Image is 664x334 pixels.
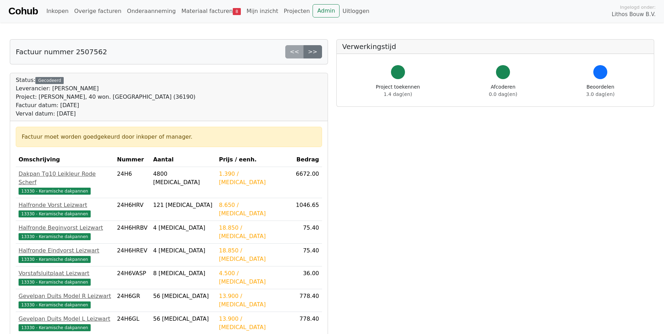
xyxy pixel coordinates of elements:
div: 13.900 / [MEDICAL_DATA] [219,315,287,332]
div: 4 [MEDICAL_DATA] [153,246,213,255]
a: >> [303,45,322,58]
a: Gevelpan Duits Model L Leizwart13330 - Keramische dakpannen [19,315,111,332]
th: Bedrag [289,153,322,167]
span: 13330 - Keramische dakpannen [19,210,91,217]
div: Gevelpan Duits Model L Leizwart [19,315,111,323]
span: 3.0 dag(en) [586,91,615,97]
div: Gecodeerd [35,77,64,84]
a: Materiaal facturen8 [179,4,244,18]
div: 13.900 / [MEDICAL_DATA] [219,292,287,309]
div: 4.500 / [MEDICAL_DATA] [219,269,287,286]
a: Onderaanneming [124,4,179,18]
td: 778.40 [289,289,322,312]
th: Aantal [150,153,216,167]
h5: Factuur nummer 2507562 [16,48,107,56]
span: 13330 - Keramische dakpannen [19,188,91,195]
td: 1046.65 [289,198,322,221]
div: Status: [16,76,196,118]
div: Vorstafsluitplaat Leizwart [19,269,111,278]
div: Afcoderen [489,83,517,98]
a: Mijn inzicht [244,4,281,18]
td: 24H6HRV [114,198,150,221]
div: 1.390 / [MEDICAL_DATA] [219,170,287,187]
a: Halfronde Beginvorst Leizwart13330 - Keramische dakpannen [19,224,111,241]
th: Nummer [114,153,150,167]
div: Project toekennen [376,83,420,98]
a: Dakpan Tg10 Leikleur Rode Scherf13330 - Keramische dakpannen [19,170,111,195]
div: Factuur moet worden goedgekeurd door inkoper of manager. [22,133,316,141]
h5: Verwerkingstijd [342,42,649,51]
div: Leverancier: [PERSON_NAME] [16,84,196,93]
a: Vorstafsluitplaat Leizwart13330 - Keramische dakpannen [19,269,111,286]
a: Uitloggen [340,4,372,18]
span: 13330 - Keramische dakpannen [19,279,91,286]
div: 4 [MEDICAL_DATA] [153,224,213,232]
div: 18.850 / [MEDICAL_DATA] [219,246,287,263]
div: 121 [MEDICAL_DATA] [153,201,213,209]
a: Admin [313,4,340,18]
div: 4800 [MEDICAL_DATA] [153,170,213,187]
span: 13330 - Keramische dakpannen [19,324,91,331]
a: Gevelpan Duits Model R Leizwart13330 - Keramische dakpannen [19,292,111,309]
a: Projecten [281,4,313,18]
span: 1.4 dag(en) [384,91,412,97]
span: Ingelogd onder: [620,4,656,11]
td: 24H6HREV [114,244,150,266]
a: Halfronde Eindvorst Leizwart13330 - Keramische dakpannen [19,246,111,263]
div: Gevelpan Duits Model R Leizwart [19,292,111,300]
div: 56 [MEDICAL_DATA] [153,292,213,300]
div: 8 [MEDICAL_DATA] [153,269,213,278]
div: Halfronde Beginvorst Leizwart [19,224,111,232]
div: 56 [MEDICAL_DATA] [153,315,213,323]
td: 24H6HRBV [114,221,150,244]
span: 13330 - Keramische dakpannen [19,233,91,240]
td: 75.40 [289,221,322,244]
div: 8.650 / [MEDICAL_DATA] [219,201,287,218]
div: Dakpan Tg10 Leikleur Rode Scherf [19,170,111,187]
td: 6672.00 [289,167,322,198]
div: Halfronde Eindvorst Leizwart [19,246,111,255]
span: 13330 - Keramische dakpannen [19,301,91,308]
span: 13330 - Keramische dakpannen [19,256,91,263]
div: Factuur datum: [DATE] [16,101,196,110]
span: Lithos Bouw B.V. [612,11,656,19]
div: 18.850 / [MEDICAL_DATA] [219,224,287,241]
div: Verval datum: [DATE] [16,110,196,118]
td: 36.00 [289,266,322,289]
a: Overige facturen [71,4,124,18]
th: Prijs / eenh. [216,153,289,167]
a: Inkopen [43,4,71,18]
td: 24H6VASP [114,266,150,289]
a: Cohub [8,3,38,20]
span: 0.0 dag(en) [489,91,517,97]
div: Project: [PERSON_NAME], 40 won. [GEOGRAPHIC_DATA] (36190) [16,93,196,101]
span: 8 [233,8,241,15]
th: Omschrijving [16,153,114,167]
div: Beoordelen [586,83,615,98]
a: Halfronde Vorst Leizwart13330 - Keramische dakpannen [19,201,111,218]
td: 24H6 [114,167,150,198]
td: 75.40 [289,244,322,266]
td: 24H6GR [114,289,150,312]
div: Halfronde Vorst Leizwart [19,201,111,209]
